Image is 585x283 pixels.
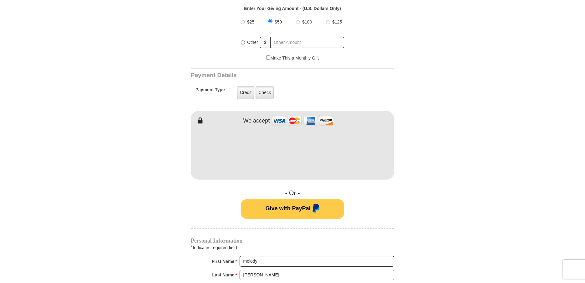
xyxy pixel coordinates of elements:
[275,19,282,24] span: $50
[243,118,270,124] h4: We accept
[244,6,341,11] strong: Enter Your Giving Amount - (U.S. Dollars Only)
[332,19,342,24] span: $125
[247,19,254,24] span: $25
[271,114,334,128] img: credit cards accepted
[191,189,394,197] h4: - Or -
[260,37,271,48] span: $
[212,257,234,266] strong: First Name
[270,37,344,48] input: Other Amount
[191,238,394,243] h4: Personal Information
[241,199,344,219] button: Give with PayPal
[191,72,350,79] h3: Payment Details
[311,204,320,214] img: paypal
[195,87,225,96] h5: Payment Type
[266,55,270,60] input: Make This a Monthly Gift
[212,270,235,279] strong: Last Name
[191,244,394,252] div: Indicates required field
[302,19,312,24] span: $100
[256,86,274,99] label: Check
[237,86,254,99] label: Credit
[265,205,310,212] span: Give with PayPal
[266,55,319,61] label: Make This a Monthly Gift
[247,40,258,45] span: Other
